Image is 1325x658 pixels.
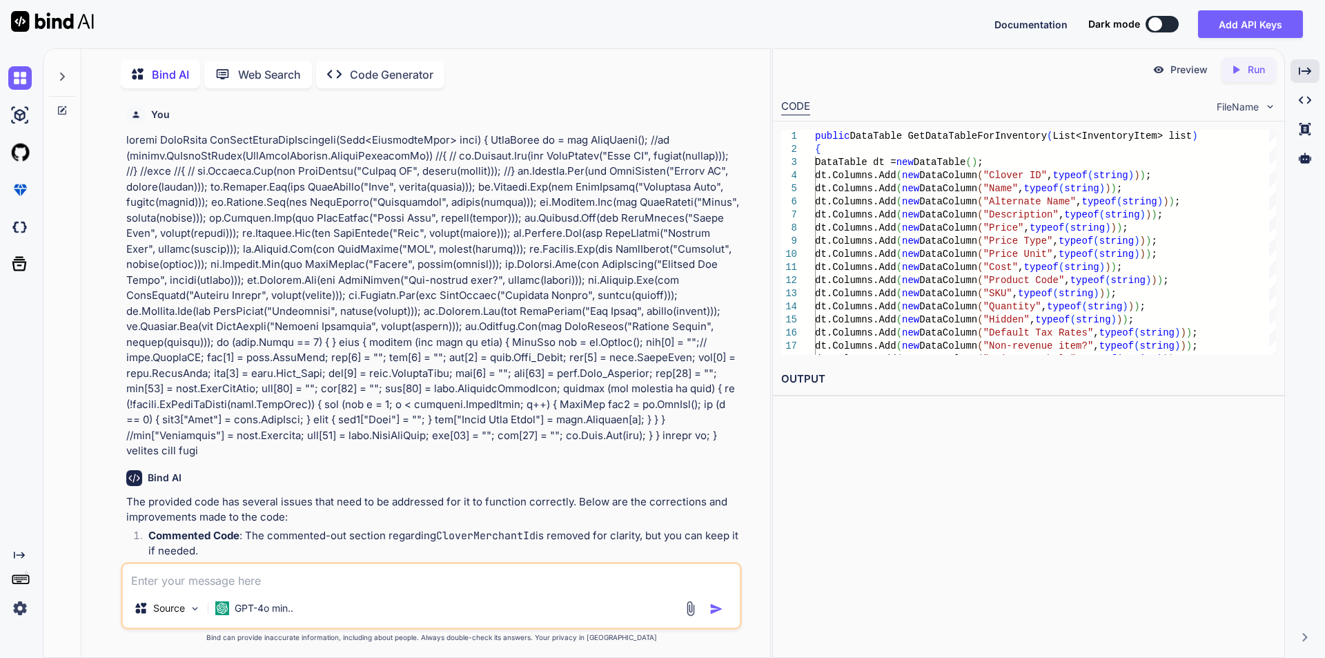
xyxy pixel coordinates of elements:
[902,354,919,365] span: new
[1175,354,1180,365] span: ;
[773,363,1284,396] h2: OUTPUT
[983,170,1046,181] span: "Clover ID"
[919,209,977,220] span: DataColumn
[977,157,983,168] span: ;
[977,262,983,273] span: (
[815,275,896,286] span: dt.Columns.Add
[902,314,919,325] span: new
[1030,222,1064,233] span: typeof
[1117,262,1122,273] span: ;
[153,601,185,615] p: Source
[1081,301,1087,312] span: (
[983,222,1023,233] span: "Price"
[977,327,983,338] span: (
[1070,314,1075,325] span: (
[1093,340,1099,351] span: ,
[1076,314,1110,325] span: string
[815,288,896,299] span: dt.Columns.Add
[1146,209,1151,220] span: )
[1030,314,1035,325] span: ,
[781,300,797,313] div: 14
[983,262,1017,273] span: "Cost"
[1117,222,1122,233] span: )
[1192,327,1197,338] span: ;
[1128,314,1133,325] span: ;
[781,353,797,366] div: 18
[1186,327,1191,338] span: )
[148,529,239,542] strong: Commented Code
[815,340,896,351] span: dt.Columns.Add
[1093,327,1099,338] span: ,
[1110,183,1116,194] span: )
[1059,288,1093,299] span: string
[781,209,797,222] div: 7
[1110,288,1116,299] span: ;
[977,170,983,181] span: (
[1064,209,1099,220] span: typeof
[148,560,251,573] strong: DataRow Population
[1110,262,1116,273] span: )
[1099,183,1104,194] span: )
[896,235,901,246] span: (
[781,274,797,287] div: 12
[919,354,977,365] span: DataColumn
[1163,354,1168,365] span: )
[781,156,797,169] div: 3
[1134,301,1139,312] span: )
[983,327,1093,338] span: "Default Tax Rates"
[1217,100,1259,114] span: FileName
[1052,170,1087,181] span: typeof
[1110,275,1145,286] span: string
[919,301,977,312] span: DataColumn
[238,66,301,83] p: Web Search
[1192,340,1197,351] span: ;
[815,209,896,220] span: dt.Columns.Add
[1152,64,1165,76] img: preview
[781,313,797,327] div: 15
[913,157,965,168] span: DataTable
[1122,301,1128,312] span: )
[1023,222,1029,233] span: ,
[919,249,977,260] span: DataColumn
[983,301,1041,312] span: "Quantity"
[1146,275,1151,286] span: )
[896,170,901,181] span: (
[1018,262,1023,273] span: ,
[1151,235,1157,246] span: ;
[1099,327,1133,338] span: typeof
[1122,314,1128,325] span: )
[1139,327,1174,338] span: string
[1059,209,1064,220] span: ,
[1059,235,1093,246] span: typeof
[781,235,797,248] div: 9
[151,108,170,122] h6: You
[977,183,983,194] span: (
[1117,183,1122,194] span: ;
[1059,249,1093,260] span: typeof
[815,249,896,260] span: dt.Columns.Add
[1081,196,1116,207] span: typeof
[781,143,797,156] div: 2
[152,66,189,83] p: Bind AI
[977,314,983,325] span: (
[1128,170,1133,181] span: )
[896,275,901,286] span: (
[1180,327,1186,338] span: )
[1041,301,1046,312] span: ,
[781,287,797,300] div: 13
[1064,262,1099,273] span: string
[977,196,983,207] span: (
[148,471,181,485] h6: Bind AI
[8,66,32,90] img: chat
[1070,222,1104,233] span: string
[896,209,901,220] span: (
[1099,235,1133,246] span: string
[1157,209,1162,220] span: ;
[1064,222,1070,233] span: (
[1186,340,1191,351] span: )
[902,222,919,233] span: new
[902,209,919,220] span: new
[902,235,919,246] span: new
[1139,340,1174,351] span: string
[1110,222,1116,233] span: )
